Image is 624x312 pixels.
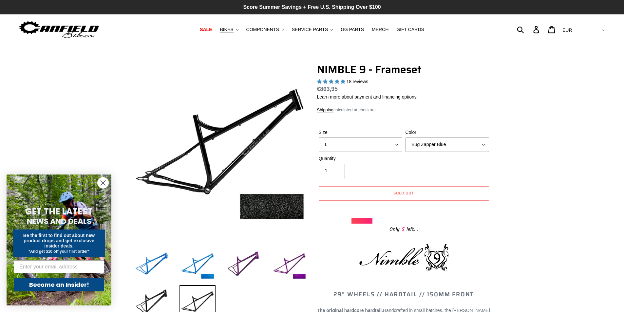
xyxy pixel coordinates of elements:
span: BIKES [220,27,233,32]
button: Close dialog [97,177,109,189]
span: Sold out [393,190,414,196]
a: MERCH [369,25,392,34]
span: 5 [400,225,407,233]
input: Enter your email address [14,260,104,273]
span: Be the first to find out about new product drops and get exclusive insider deals. [23,233,95,248]
label: Size [319,129,402,136]
span: 4.89 stars [317,79,347,84]
span: NEWS AND DEALS [27,216,91,227]
span: SERVICE PARTS [292,27,328,32]
a: GIFT CARDS [393,25,427,34]
input: Search [520,22,537,37]
label: Color [406,129,489,136]
span: GIFT CARDS [396,27,424,32]
a: GG PARTS [337,25,367,34]
span: SALE [200,27,212,32]
span: GG PARTS [341,27,364,32]
a: Learn more about payment and financing options [317,94,417,100]
a: SALE [197,25,215,34]
div: Only left... [351,224,456,234]
span: MERCH [372,27,388,32]
span: €863,95 [317,86,338,92]
img: Load image into Gallery viewer, NIMBLE 9 - Frameset [225,247,261,283]
img: Load image into Gallery viewer, NIMBLE 9 - Frameset [180,247,216,283]
span: GET THE LATEST [25,206,93,217]
button: COMPONENTS [243,25,287,34]
button: SERVICE PARTS [289,25,336,34]
img: Load image into Gallery viewer, NIMBLE 9 - Frameset [134,247,170,283]
a: Shipping [317,107,334,113]
span: 29" WHEELS // HARDTAIL // 150MM FRONT [333,290,474,299]
span: *And get $10 off your first order* [28,249,89,254]
label: Quantity [319,155,402,162]
img: Canfield Bikes [18,19,100,40]
button: Become an Insider! [14,278,104,291]
h1: NIMBLE 9 - Frameset [317,63,491,76]
button: Sold out [319,186,489,201]
span: 18 reviews [346,79,368,84]
img: Load image into Gallery viewer, NIMBLE 9 - Frameset [271,247,307,283]
span: COMPONENTS [246,27,279,32]
div: calculated at checkout. [317,107,491,113]
button: BIKES [217,25,241,34]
